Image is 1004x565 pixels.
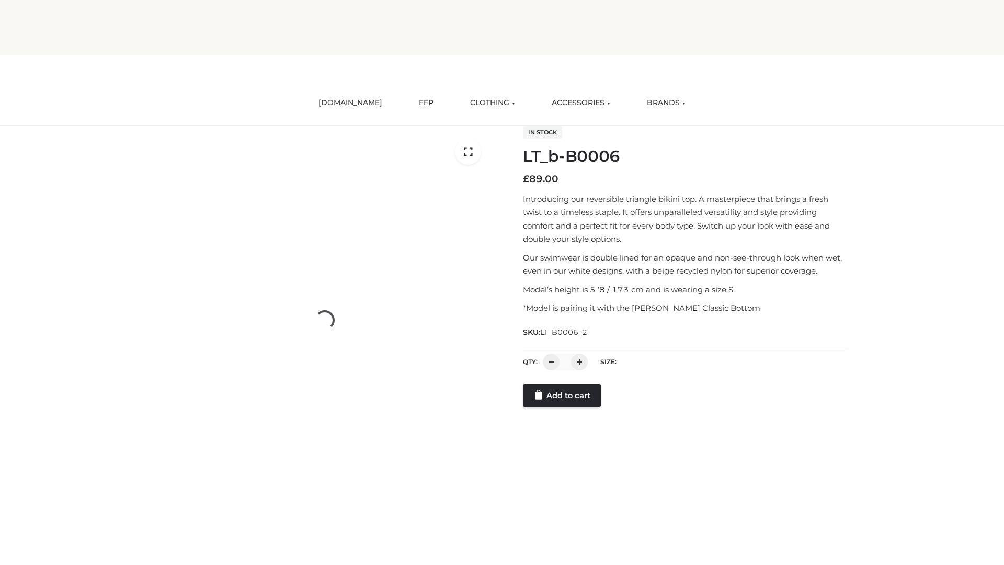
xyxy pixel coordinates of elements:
label: QTY: [523,358,538,366]
h1: LT_b-B0006 [523,147,849,166]
span: LT_B0006_2 [540,327,587,337]
span: £ [523,173,529,185]
p: Our swimwear is double lined for an opaque and non-see-through look when wet, even in our white d... [523,251,849,278]
p: Introducing our reversible triangle bikini top. A masterpiece that brings a fresh twist to a time... [523,193,849,246]
a: ACCESSORIES [544,92,618,115]
a: [DOMAIN_NAME] [311,92,390,115]
a: CLOTHING [462,92,523,115]
a: FFP [411,92,441,115]
bdi: 89.00 [523,173,558,185]
p: *Model is pairing it with the [PERSON_NAME] Classic Bottom [523,301,849,315]
span: SKU: [523,326,588,338]
label: Size: [600,358,617,366]
span: In stock [523,126,562,139]
p: Model’s height is 5 ‘8 / 173 cm and is wearing a size S. [523,283,849,297]
a: BRANDS [639,92,693,115]
a: Add to cart [523,384,601,407]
